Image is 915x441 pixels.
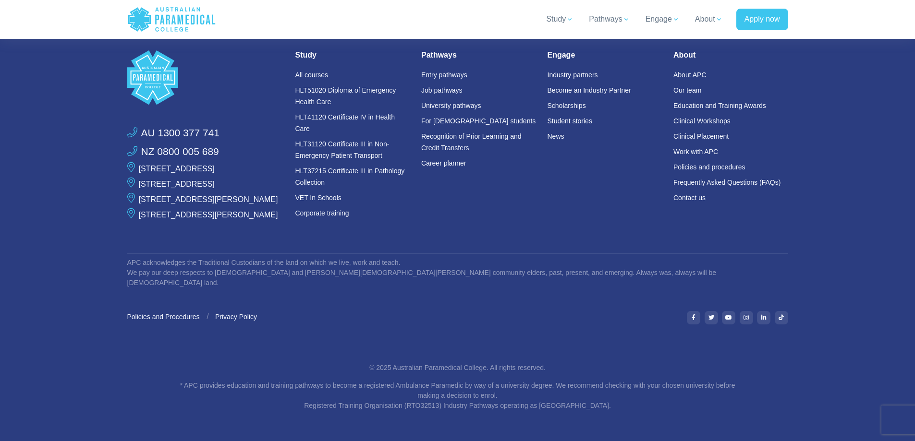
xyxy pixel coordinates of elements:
[177,363,739,373] p: © 2025 Australian Paramedical College. All rights reserved.
[421,86,463,94] a: Job pathways
[421,71,467,79] a: Entry pathways
[548,71,598,79] a: Industry partners
[548,132,564,140] a: News
[421,117,536,125] a: For [DEMOGRAPHIC_DATA] students
[295,86,396,106] a: HLT51020 Diploma of Emergency Health Care
[421,50,536,60] h5: Pathways
[421,102,481,109] a: University pathways
[139,165,215,173] a: [STREET_ADDRESS]
[295,113,395,132] a: HLT41120 Certificate IV in Health Care
[673,194,706,202] a: Contact us
[295,140,390,159] a: HLT31120 Certificate III in Non-Emergency Patient Transport
[673,102,766,109] a: Education and Training Awards
[139,211,278,219] a: [STREET_ADDRESS][PERSON_NAME]
[127,313,200,321] a: Policies and Procedures
[295,71,328,79] a: All courses
[295,167,405,186] a: HLT37215 Certificate III in Pathology Collection
[127,125,220,141] a: AU 1300 377 741
[673,132,729,140] a: Clinical Placement
[673,179,781,186] a: Frequently Asked Questions (FAQs)
[421,132,522,152] a: Recognition of Prior Learning and Credit Transfers
[673,163,745,171] a: Policies and procedures
[673,50,788,60] h5: About
[127,258,788,288] p: APC acknowledges the Traditional Custodians of the land on which we live, work and teach. We pay ...
[673,148,718,155] a: Work with APC
[548,117,592,125] a: Student stories
[548,86,631,94] a: Become an Industry Partner
[295,194,342,202] a: VET In Schools
[548,50,662,60] h5: Engage
[139,180,215,188] a: [STREET_ADDRESS]
[673,86,701,94] a: Our team
[215,313,257,321] a: Privacy Policy
[127,144,219,159] a: NZ 0800 005 689
[127,50,284,105] a: Space
[295,50,410,60] h5: Study
[548,102,586,109] a: Scholarships
[673,117,731,125] a: Clinical Workshops
[295,209,349,217] a: Corporate training
[421,159,466,167] a: Career planner
[177,381,739,411] p: * APC provides education and training pathways to become a registered Ambulance Paramedic by way ...
[673,71,707,79] a: About APC
[139,195,278,203] a: [STREET_ADDRESS][PERSON_NAME]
